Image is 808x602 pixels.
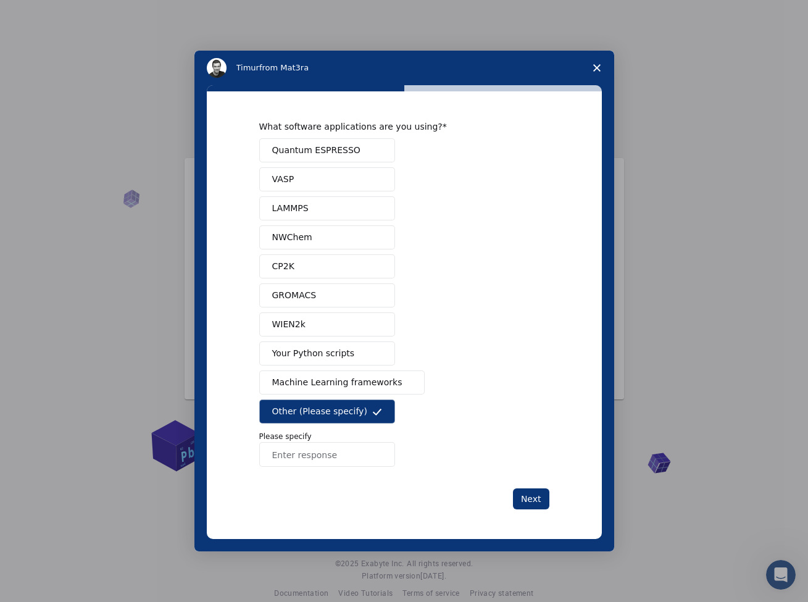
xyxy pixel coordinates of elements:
button: Your Python scripts [259,341,395,366]
button: Machine Learning frameworks [259,370,425,395]
span: CP2K [272,260,294,273]
span: LAMMPS [272,202,309,215]
span: Your Python scripts [272,347,355,360]
button: LAMMPS [259,196,395,220]
button: Other (Please specify) [259,399,395,424]
input: Enter response [259,442,395,467]
span: Close survey [580,51,614,85]
div: What software applications are you using? [259,121,531,132]
button: WIEN2k [259,312,395,337]
span: Quantum ESPRESSO [272,144,360,157]
span: Timur [236,63,259,72]
button: Quantum ESPRESSO [259,138,395,162]
button: NWChem [259,225,395,249]
span: from Mat3ra [259,63,309,72]
button: CP2K [259,254,395,278]
button: VASP [259,167,395,191]
span: Machine Learning frameworks [272,376,402,389]
span: WIEN2k [272,318,306,331]
span: Other (Please specify) [272,405,367,418]
span: VASP [272,173,294,186]
p: Please specify [259,431,549,442]
button: GROMACS [259,283,395,307]
span: GROMACS [272,289,317,302]
span: NWChem [272,231,312,244]
span: Support [26,9,70,20]
img: Profile image for Timur [207,58,227,78]
button: Next [513,488,549,509]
